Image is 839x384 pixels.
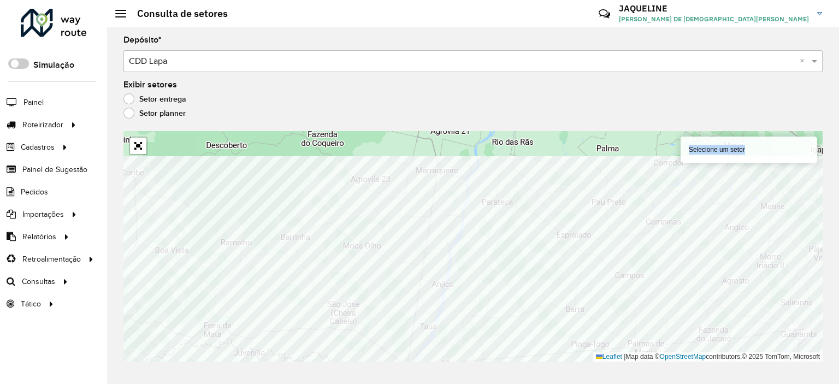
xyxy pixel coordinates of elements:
h2: Consulta de setores [126,8,228,20]
a: Abrir mapa em tela cheia [130,138,146,154]
span: Painel de Sugestão [22,164,87,175]
span: Clear all [800,55,809,68]
label: Exibir setores [123,78,177,91]
label: Setor entrega [123,93,186,104]
span: | [624,353,625,361]
label: Depósito [123,33,162,46]
a: Contato Rápido [593,2,616,26]
span: Retroalimentação [22,253,81,265]
div: Selecione um setor [681,137,817,163]
div: Map data © contributors,© 2025 TomTom, Microsoft [593,352,823,362]
span: Roteirizador [22,119,63,131]
h3: JAQUELINE [619,3,809,14]
span: Relatórios [22,231,56,243]
span: Painel [23,97,44,108]
span: Consultas [22,276,55,287]
a: Leaflet [596,353,622,361]
span: [PERSON_NAME] DE [DEMOGRAPHIC_DATA][PERSON_NAME] [619,14,809,24]
span: Importações [22,209,64,220]
label: Setor planner [123,108,186,119]
a: OpenStreetMap [660,353,706,361]
span: Tático [21,298,41,310]
label: Simulação [33,58,74,72]
span: Pedidos [21,186,48,198]
span: Cadastros [21,141,55,153]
